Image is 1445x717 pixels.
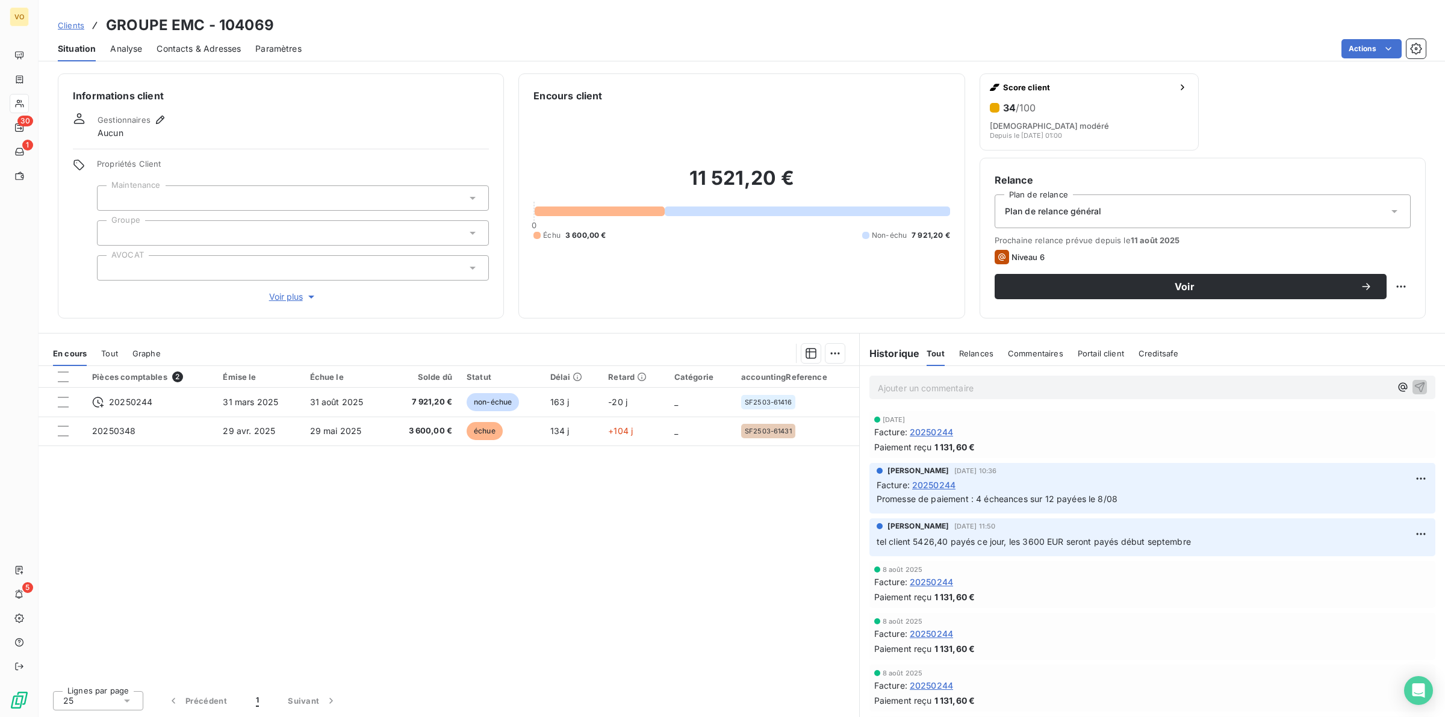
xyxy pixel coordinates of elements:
[107,262,117,273] input: Ajouter une valeur
[995,274,1387,299] button: Voir
[97,159,489,176] span: Propriétés Client
[543,230,561,241] span: Échu
[1131,235,1180,245] span: 11 août 2025
[310,426,362,436] span: 29 mai 2025
[223,426,275,436] span: 29 avr. 2025
[223,397,278,407] span: 31 mars 2025
[910,576,953,588] span: 20250244
[223,372,295,382] div: Émise le
[959,349,993,358] span: Relances
[172,371,183,382] span: 2
[1139,349,1179,358] span: Creditsafe
[310,372,380,382] div: Échue le
[877,479,910,491] span: Facture :
[255,43,302,55] span: Paramètres
[1003,102,1036,114] h6: 34
[741,372,852,382] div: accountingReference
[533,166,949,202] h2: 11 521,20 €
[53,349,87,358] span: En cours
[608,397,627,407] span: -20 j
[550,426,570,436] span: 134 j
[874,642,932,655] span: Paiement reçu
[927,349,945,358] span: Tout
[874,591,932,603] span: Paiement reçu
[934,591,975,603] span: 1 131,60 €
[97,290,489,303] button: Voir plus
[990,132,1062,139] span: Depuis le [DATE] 01:00
[990,121,1109,131] span: [DEMOGRAPHIC_DATA] modéré
[887,521,949,532] span: [PERSON_NAME]
[22,140,33,151] span: 1
[241,688,273,713] button: 1
[106,14,274,36] h3: GROUPE EMC - 104069
[995,235,1411,245] span: Prochaine relance prévue depuis le
[877,494,1117,504] span: Promesse de paiement : 4 écheances sur 12 payées le 8/08
[109,396,152,408] span: 20250244
[980,73,1199,151] button: Score client34/100[DEMOGRAPHIC_DATA] modéréDepuis le [DATE] 01:00
[10,7,29,26] div: VO
[98,127,123,139] span: Aucun
[110,43,142,55] span: Analyse
[1005,205,1101,217] span: Plan de relance général
[608,372,659,382] div: Retard
[860,346,920,361] h6: Historique
[565,230,606,241] span: 3 600,00 €
[58,20,84,30] span: Clients
[394,372,452,382] div: Solde dû
[910,679,953,692] span: 20250244
[1016,102,1036,114] span: /100
[310,397,364,407] span: 31 août 2025
[912,230,950,241] span: 7 921,20 €
[157,43,241,55] span: Contacts & Adresses
[874,679,907,692] span: Facture :
[872,230,907,241] span: Non-échu
[874,441,932,453] span: Paiement reçu
[73,88,489,103] h6: Informations client
[101,349,118,358] span: Tout
[934,441,975,453] span: 1 131,60 €
[1404,676,1433,705] div: Open Intercom Messenger
[1003,82,1173,92] span: Score client
[92,371,208,382] div: Pièces comptables
[1008,349,1063,358] span: Commentaires
[874,426,907,438] span: Facture :
[394,425,452,437] span: 3 600,00 €
[874,576,907,588] span: Facture :
[98,115,151,125] span: Gestionnaires
[394,396,452,408] span: 7 921,20 €
[10,691,29,710] img: Logo LeanPay
[874,627,907,640] span: Facture :
[910,426,953,438] span: 20250244
[467,372,536,382] div: Statut
[92,426,135,436] span: 20250348
[17,116,33,126] span: 30
[1009,282,1360,291] span: Voir
[674,372,727,382] div: Catégorie
[877,536,1191,547] span: tel client 5426,40 payés ce jour, les 3600 EUR seront payés début septembre
[887,465,949,476] span: [PERSON_NAME]
[107,193,117,203] input: Ajouter une valeur
[883,669,923,677] span: 8 août 2025
[550,397,570,407] span: 163 j
[532,220,536,230] span: 0
[883,618,923,625] span: 8 août 2025
[954,523,996,530] span: [DATE] 11:50
[674,426,678,436] span: _
[1078,349,1124,358] span: Portail client
[874,694,932,707] span: Paiement reçu
[467,422,503,440] span: échue
[995,173,1411,187] h6: Relance
[58,19,84,31] a: Clients
[912,479,956,491] span: 20250244
[674,397,678,407] span: _
[954,467,997,474] span: [DATE] 10:36
[256,695,259,707] span: 1
[1011,252,1045,262] span: Niveau 6
[608,426,633,436] span: +104 j
[745,427,792,435] span: SF2503-61431
[269,291,317,303] span: Voir plus
[467,393,519,411] span: non-échue
[273,688,352,713] button: Suivant
[883,416,906,423] span: [DATE]
[63,695,73,707] span: 25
